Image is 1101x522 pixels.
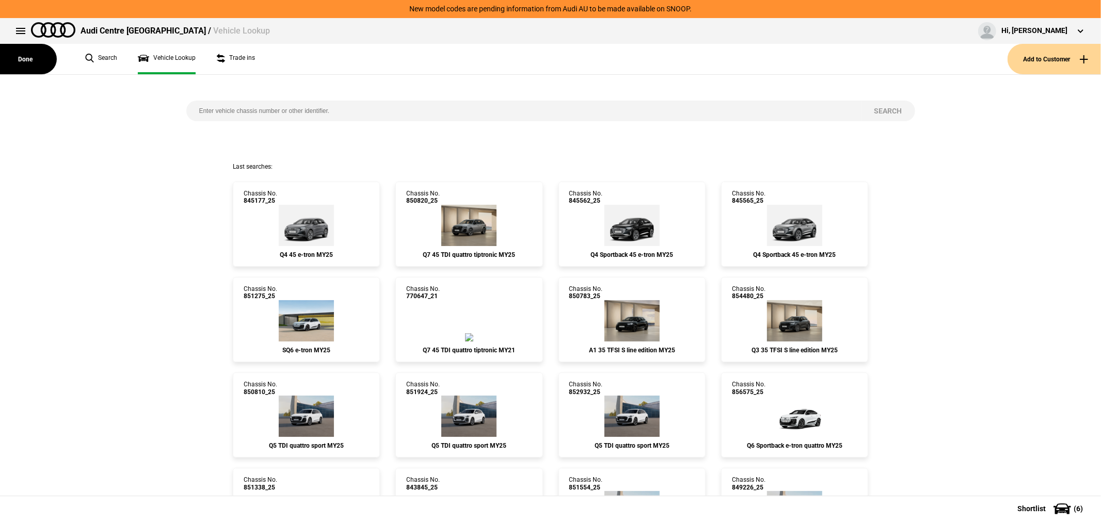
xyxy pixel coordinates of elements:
div: Chassis No. [244,285,277,300]
span: 851554_25 [569,484,603,491]
span: 770647_21 [406,292,440,300]
span: Last searches: [233,163,273,170]
div: Chassis No. [569,381,603,396]
span: 852932_25 [569,388,603,396]
img: Audi_GUBAUY_25S_GX_Z9Z9_PAH_5MB_6FJ_WXC_PWL_H65_CB2_(Nadin:_5MB_6FJ_C56_CB2_H65_PAH_PWL_WXC)_ext.png [279,396,334,437]
div: Chassis No. [732,476,765,491]
div: Chassis No. [244,381,277,396]
span: ( 6 ) [1074,505,1083,512]
div: Q5 TDI quattro sport MY25 [244,442,369,449]
div: Q4 Sportback 45 e-tron MY25 [732,251,857,258]
span: 851338_25 [244,484,277,491]
span: 856575_25 [732,388,765,396]
span: 851924_25 [406,388,440,396]
img: Audi_GUBAUY_25S_GX_Z9Z9_5MB_WXC_PWL_H65_CB2_(Nadin:_5MB_C56_CB2_H65_PWL_WXC)_ext.png [441,396,497,437]
img: Audi_4MGAG2_21_FZ_0Q0Q_XP_(Nadin:_C53)_ext.png [465,333,473,341]
div: Chassis No. [406,190,440,205]
span: Vehicle Lookup [213,26,270,36]
span: 850820_25 [406,197,440,204]
img: Audi_F4BA53_25_AO_C2C2__(Nadin:_C18_S7E)_ext.png [279,205,334,246]
div: Chassis No. [406,476,440,491]
div: Chassis No. [569,190,603,205]
div: Q3 35 TFSI S line edition MY25 [732,347,857,354]
a: Search [85,44,117,74]
img: Audi_GFNA38_25_GX_2Y2Y_WA2_WA7_VW5_PAJ_PYH_V39_(Nadin:_C06_PAJ_PYH_V39_VW5_WA2_WA7)_ext.png [764,396,826,437]
a: Vehicle Lookup [138,44,196,74]
span: 843845_25 [406,484,440,491]
div: Q4 45 e-tron MY25 [244,251,369,258]
div: Chassis No. [569,285,603,300]
div: Hi, [PERSON_NAME] [1001,26,1067,36]
div: Chassis No. [244,190,277,205]
button: Add to Customer [1008,44,1101,74]
img: Audi_GBACHG_25_ZV_0E0E_PS1_WA9_PX2_N4M_2Z7_C5Q_(Nadin:_2Z7_C43_C5Q_N4M_PS1_PX2_WA9)_ext.png [604,300,660,341]
a: Trade ins [216,44,255,74]
span: 851275_25 [244,292,277,300]
div: Q5 TDI quattro sport MY25 [406,442,532,449]
div: A1 35 TFSI S line edition MY25 [569,347,695,354]
span: 845565_25 [732,197,765,204]
img: Audi_GUBAUY_25S_GX_Z9Z9_PAH_WA7_5MB_6FJ_WXC_PWL_F80_H65_(Nadin:_5MB_6FJ_C56_F80_H65_PAH_PWL_WA7_W... [604,396,660,437]
img: Audi_F4NA53_25_EI_0E0E_WA7_PWK_PY5_PYY_2FS_(Nadin:_2FS_C18_PWK_PY5_PYY_S7E_WA7)_ext.png [604,205,660,246]
div: Q6 Sportback e-tron quattro MY25 [732,442,857,449]
span: 845177_25 [244,197,277,204]
img: Audi_F4NA53_25_AO_2L2L_WA7_FB5_PY5_PYY_(Nadin:_C18_FB5_PY5_PYY_S7E_WA7)_ext.png [767,205,822,246]
img: Audi_4MQAB2_25_MP_3M3M_3FU_PAH_6FJ_(Nadin:_3FU_6FJ_C95_PAH)_ext.png [441,205,497,246]
button: Search [861,101,915,121]
img: Audi_GFBS58_25_GX_2Y2Y_PAH_(Nadin:_C05_PAH)_ext.png [279,300,334,341]
div: Chassis No. [406,285,440,300]
span: 845562_25 [569,197,603,204]
div: Q5 TDI quattro sport MY25 [569,442,695,449]
div: Chassis No. [569,476,603,491]
div: Chassis No. [732,190,765,205]
div: Chassis No. [732,381,765,396]
img: audi.png [31,22,75,38]
div: Q7 45 TDI quattro tiptronic MY21 [406,347,532,354]
div: Q4 Sportback 45 e-tron MY25 [569,251,695,258]
img: Audi_F3BCCX_25LE_FZ_6Y6Y_3FU_6FJ_3S2_V72_WN8_(Nadin:_3FU_3S2_6FJ_C62_V72_WN8)_ext.png [767,300,822,341]
button: Shortlist(6) [1002,496,1101,521]
span: 850783_25 [569,292,603,300]
div: Chassis No. [732,285,765,300]
div: Audi Centre [GEOGRAPHIC_DATA] / [81,25,270,37]
span: 849226_25 [732,484,765,491]
div: SQ6 e-tron MY25 [244,347,369,354]
span: 854480_25 [732,292,765,300]
div: Q7 45 TDI quattro tiptronic MY25 [406,251,532,258]
span: 850810_25 [244,388,277,396]
div: Chassis No. [406,381,440,396]
div: Chassis No. [244,476,277,491]
input: Enter vehicle chassis number or other identifier. [186,101,861,121]
span: Shortlist [1017,505,1046,512]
